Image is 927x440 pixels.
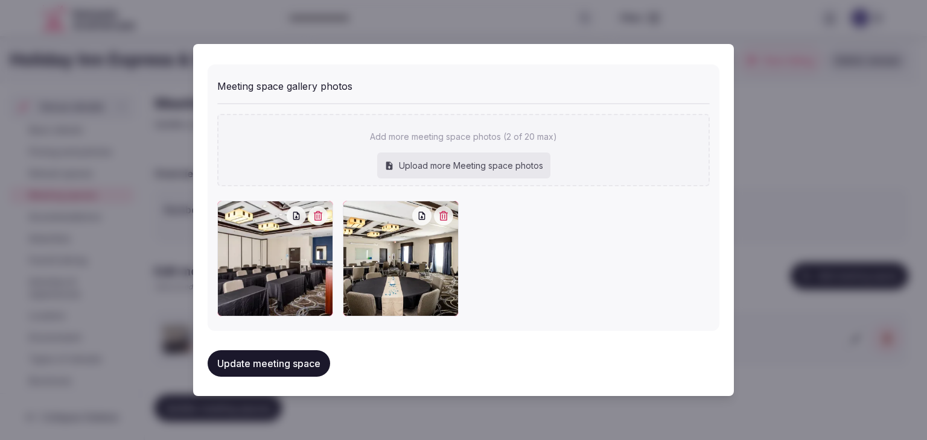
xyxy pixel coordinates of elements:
[217,201,333,316] div: holiday-inn-express-and-suites-austin-4306569640-4x3.webp
[343,201,459,316] div: holiday-inn-express-and-suites-austin-4306570014-4x3.webp
[208,350,330,377] button: Update meeting space
[370,131,557,143] p: Add more meeting space photos (2 of 20 max)
[217,74,710,93] div: Meeting space gallery photos
[377,152,550,179] div: Upload more Meeting space photos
